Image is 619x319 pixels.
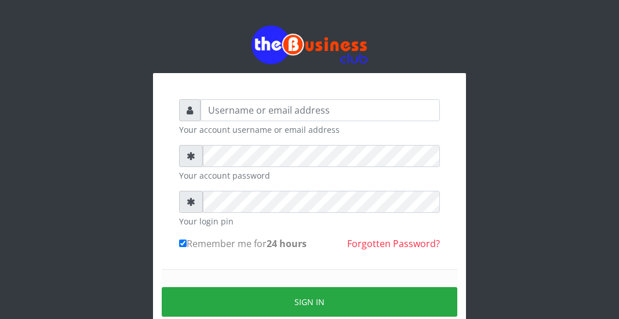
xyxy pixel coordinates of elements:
[347,237,440,250] a: Forgotten Password?
[179,124,440,136] small: Your account username or email address
[179,215,440,227] small: Your login pin
[179,237,307,251] label: Remember me for
[179,240,187,247] input: Remember me for24 hours
[267,237,307,250] b: 24 hours
[179,169,440,182] small: Your account password
[201,99,440,121] input: Username or email address
[162,287,457,317] button: Sign in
